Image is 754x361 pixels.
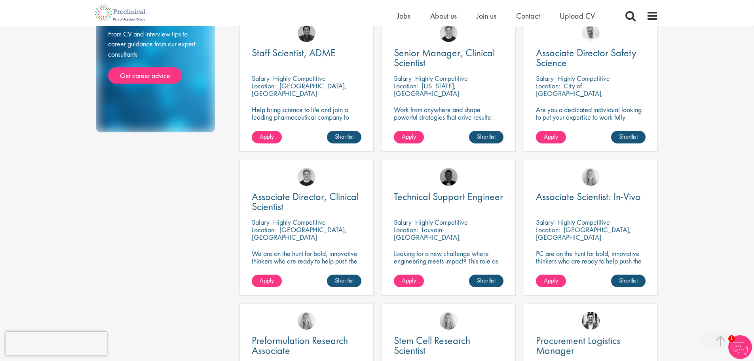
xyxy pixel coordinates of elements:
span: Salary [536,74,554,83]
span: Salary [394,218,412,227]
img: Bo Forsen [440,24,458,42]
a: Apply [536,275,566,287]
p: Highly Competitive [415,74,468,83]
p: [GEOGRAPHIC_DATA], [GEOGRAPHIC_DATA] [536,225,631,242]
img: Chatbot [728,335,752,359]
p: City of [GEOGRAPHIC_DATA], [GEOGRAPHIC_DATA] [536,81,603,105]
p: Louvain-[GEOGRAPHIC_DATA], [GEOGRAPHIC_DATA] [394,225,461,249]
img: Tom Stables [440,168,458,186]
span: Apply [402,276,416,285]
a: Apply [252,275,282,287]
div: From CV and interview tips to career guidance from our expert consultants [108,29,203,84]
p: Are you a dedicated individual looking to put your expertise to work fully flexibly in a remote p... [536,106,646,143]
a: Join us [477,11,496,21]
span: Associate Scientist: In-Vivo [536,190,641,203]
a: Apply [536,131,566,143]
a: Shortlist [469,275,503,287]
span: Preformulation Research Associate [252,334,348,357]
span: Location: [536,225,560,234]
p: Highly Competitive [273,218,326,227]
img: Edward Little [582,312,600,330]
span: Associate Director, Clinical Scientist [252,190,359,213]
a: Jobs [397,11,410,21]
p: We are on the hunt for bold, innovative thinkers who are ready to help push the boundaries of sci... [252,250,361,280]
a: Preformulation Research Associate [252,336,361,355]
a: Apply [394,275,424,287]
a: Get career advice [108,67,182,84]
span: Associate Director Safety Science [536,46,636,69]
p: Looking for a new challenge where engineering meets impact? This role as Technical Support Engine... [394,250,503,280]
span: 1 [728,335,735,342]
p: PC are on the hunt for bold, innovative thinkers who are ready to help push the boundaries of sci... [536,250,646,280]
p: Highly Competitive [557,74,610,83]
a: Senior Manager, Clinical Scientist [394,48,503,68]
span: Location: [394,81,418,90]
img: Shannon Briggs [582,168,600,186]
span: Location: [252,81,276,90]
span: Apply [260,132,274,141]
p: Highly Competitive [415,218,468,227]
p: [US_STATE], [GEOGRAPHIC_DATA] [394,81,459,98]
img: Mike Raletz [298,24,315,42]
a: Shortlist [611,275,646,287]
a: Apply [394,131,424,143]
a: Shortlist [327,275,361,287]
img: Joshua Bye [582,24,600,42]
span: Apply [402,132,416,141]
span: Location: [536,81,560,90]
a: Associate Scientist: In-Vivo [536,192,646,202]
a: Shortlist [611,131,646,143]
a: Associate Director Safety Science [536,48,646,68]
p: Help bring science to life and join a leading pharmaceutical company to play a key role in delive... [252,106,361,143]
span: Salary [252,74,270,83]
span: Apply [544,132,558,141]
span: Stem Cell Research Scientist [394,334,470,357]
span: Apply [544,276,558,285]
img: Bo Forsen [298,168,315,186]
span: Salary [252,218,270,227]
span: Salary [536,218,554,227]
a: Staff Scientist, ADME [252,48,361,58]
span: Location: [394,225,418,234]
span: Staff Scientist, ADME [252,46,336,59]
img: Shannon Briggs [298,312,315,330]
p: Highly Competitive [273,74,326,83]
span: Procurement Logistics Manager [536,334,620,357]
a: About us [430,11,457,21]
p: [GEOGRAPHIC_DATA], [GEOGRAPHIC_DATA] [252,81,347,98]
a: Technical Support Engineer [394,192,503,202]
span: Senior Manager, Clinical Scientist [394,46,495,69]
span: Technical Support Engineer [394,190,503,203]
a: Associate Director, Clinical Scientist [252,192,361,212]
a: Stem Cell Research Scientist [394,336,503,355]
a: Procurement Logistics Manager [536,336,646,355]
p: Work from anywhere and shape powerful strategies that drive results! Enjoy the freedom of remote ... [394,106,503,136]
img: Shannon Briggs [440,312,458,330]
a: Contact [516,11,540,21]
p: [GEOGRAPHIC_DATA], [GEOGRAPHIC_DATA] [252,225,347,242]
a: Shortlist [327,131,361,143]
span: Apply [260,276,274,285]
a: Shortlist [469,131,503,143]
a: Upload CV [560,11,595,21]
p: Highly Competitive [557,218,610,227]
span: Salary [394,74,412,83]
a: Apply [252,131,282,143]
span: Location: [252,225,276,234]
iframe: reCAPTCHA [6,332,107,355]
